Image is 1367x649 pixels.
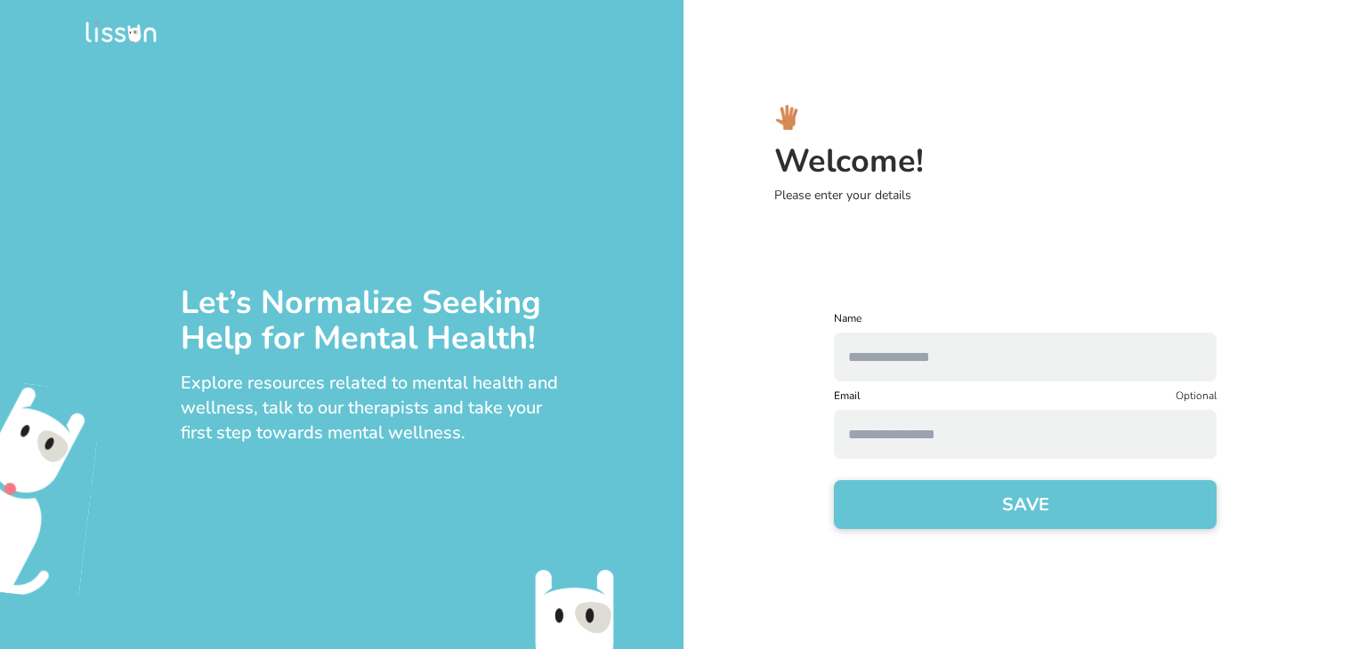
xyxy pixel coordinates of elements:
label: Name [834,311,1217,325]
img: logo.png [85,21,157,44]
h3: Welcome! [774,144,1367,180]
button: SAVE [834,480,1217,529]
p: Optional [1176,389,1217,403]
label: Email [834,389,861,403]
img: emo-bottom.svg [513,568,636,649]
p: Please enter your details [774,187,1367,204]
div: Let’s Normalize Seeking Help for Mental Health! [181,285,561,357]
div: Explore resources related to mental health and wellness, talk to our therapists and take your fir... [181,371,561,445]
img: hi_logo.svg [774,105,799,130]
